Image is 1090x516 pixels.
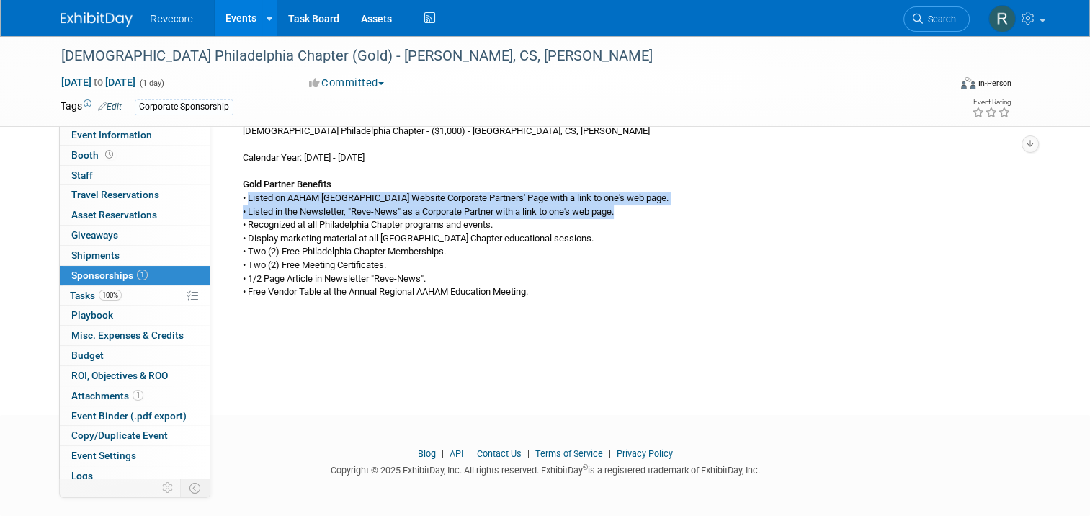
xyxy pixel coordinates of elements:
[61,76,136,89] span: [DATE] [DATE]
[60,166,210,185] a: Staff
[232,123,1019,339] div: [DEMOGRAPHIC_DATA] Philadelphia Chapter - ($1,000) - [GEOGRAPHIC_DATA], CS, [PERSON_NAME] Calenda...
[60,226,210,245] a: Giveaways
[71,470,93,481] span: Logs
[524,448,533,459] span: |
[71,329,184,341] span: Misc. Expenses & Credits
[98,102,122,112] a: Edit
[102,149,116,160] span: Booth not reserved yet
[60,185,210,205] a: Travel Reservations
[91,76,105,88] span: to
[60,346,210,365] a: Budget
[972,99,1011,106] div: Event Rating
[71,169,93,181] span: Staff
[232,70,1019,343] div: Acquired
[60,326,210,345] a: Misc. Expenses & Credits
[60,406,210,426] a: Event Binder (.pdf export)
[150,13,193,25] span: Revecore
[450,448,463,459] a: API
[70,290,122,301] span: Tasks
[418,448,436,459] a: Blog
[243,179,331,190] b: Gold Partner Benefits
[903,6,970,32] a: Search
[438,448,447,459] span: |
[60,386,210,406] a: Attachments1
[71,450,136,461] span: Event Settings
[99,290,122,301] span: 100%
[138,79,164,88] span: (1 day)
[535,448,603,459] a: Terms of Service
[60,125,210,145] a: Event Information
[71,430,168,441] span: Copy/Duplicate Event
[961,77,975,89] img: Format-Inperson.png
[871,75,1011,97] div: Event Format
[71,209,157,221] span: Asset Reservations
[60,246,210,265] a: Shipments
[583,463,588,471] sup: ®
[605,448,615,459] span: |
[60,266,210,285] a: Sponsorships1
[988,5,1016,32] img: Rachael Sires
[617,448,673,459] a: Privacy Policy
[477,448,522,459] a: Contact Us
[71,129,152,141] span: Event Information
[135,99,233,115] div: Corporate Sponsorship
[71,370,168,381] span: ROI, Objectives & ROO
[60,446,210,466] a: Event Settings
[60,205,210,225] a: Asset Reservations
[60,306,210,325] a: Playbook
[71,249,120,261] span: Shipments
[61,99,122,115] td: Tags
[60,426,210,445] a: Copy/Duplicate Event
[137,270,148,280] span: 1
[71,390,143,401] span: Attachments
[71,189,159,200] span: Travel Reservations
[71,309,113,321] span: Playbook
[61,12,133,27] img: ExhibitDay
[978,78,1011,89] div: In-Person
[60,366,210,386] a: ROI, Objectives & ROO
[56,43,931,69] div: [DEMOGRAPHIC_DATA] Philadelphia Chapter (Gold) - [PERSON_NAME], CS, [PERSON_NAME]
[71,229,118,241] span: Giveaways
[133,390,143,401] span: 1
[60,286,210,306] a: Tasks100%
[71,270,148,281] span: Sponsorships
[923,14,956,25] span: Search
[71,149,116,161] span: Booth
[60,146,210,165] a: Booth
[304,76,390,91] button: Committed
[71,350,104,361] span: Budget
[156,479,181,497] td: Personalize Event Tab Strip
[60,466,210,486] a: Logs
[465,448,475,459] span: |
[181,479,210,497] td: Toggle Event Tabs
[71,410,187,422] span: Event Binder (.pdf export)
